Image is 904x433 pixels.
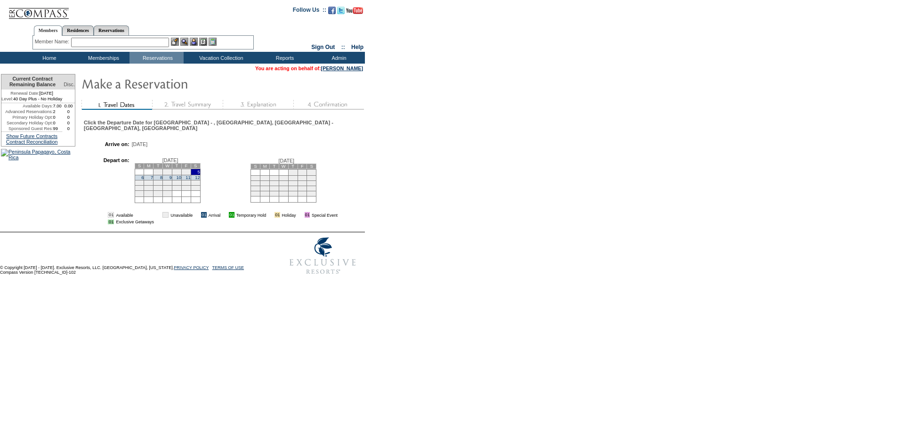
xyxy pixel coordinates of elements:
td: [DATE] [1,90,62,96]
td: 18 [251,186,260,191]
td: 29 [153,190,163,196]
a: Help [351,44,363,50]
span: :: [341,44,345,50]
a: Contract Reconciliation [6,139,58,145]
img: Exclusive Resorts [281,232,365,279]
td: 1 [153,169,163,175]
td: 4 [181,169,191,175]
img: step2_state1.gif [152,100,223,110]
span: [DATE] [132,141,148,147]
td: Primary Holiday Opt: [1,114,53,120]
td: 10 [307,175,316,180]
img: Impersonate [190,38,198,46]
a: Follow us on Twitter [337,9,345,15]
img: i.gif [222,212,227,217]
td: F [181,163,191,168]
td: 7 [279,175,288,180]
td: 01 [162,212,169,218]
td: 22 [288,186,298,191]
span: You are acting on behalf of: [255,65,363,71]
td: 24 [172,185,182,190]
td: 21 [144,185,153,190]
td: 5 [191,169,200,175]
td: 19 [191,180,200,185]
img: View [180,38,188,46]
a: Subscribe to our YouTube Channel [346,9,363,15]
a: 7 [151,175,153,180]
td: 19 [260,186,270,191]
a: Show Future Contracts [6,133,57,139]
td: 14 [279,180,288,186]
img: Follow us on Twitter [337,7,345,14]
td: Arrive on: [89,141,129,147]
a: PRIVACY POLICY [174,265,209,270]
img: i.gif [298,212,303,217]
a: 6 [141,175,144,180]
td: 15 [288,180,298,186]
td: Exclusive Getaways [116,220,154,224]
td: 28 [279,191,288,196]
td: F [298,163,307,169]
a: 8 [160,175,162,180]
img: Subscribe to our YouTube Channel [346,7,363,14]
td: Available [116,212,154,218]
td: 18 [181,180,191,185]
td: S [191,163,200,168]
td: Reservations [129,52,184,64]
td: 16 [298,180,307,186]
td: Sponsored Guest Res: [1,126,53,131]
img: Make Reservation [81,74,270,93]
td: 01 [274,212,280,218]
td: 13 [269,180,279,186]
td: S [251,163,260,169]
td: 13 [135,180,144,185]
td: 5 [260,175,270,180]
td: S [307,163,316,169]
td: W [163,163,172,168]
td: 1 [288,169,298,175]
td: 30 [163,190,172,196]
td: 26 [260,191,270,196]
td: Depart on: [89,157,129,205]
td: 01 [229,212,234,218]
td: 7.00 [53,103,62,109]
td: 28 [144,190,153,196]
img: step4_state1.gif [293,100,364,110]
td: 17 [307,180,316,186]
td: 0 [62,114,75,120]
td: 31 [307,191,316,196]
td: Unavailable [170,212,193,218]
img: step1_state2.gif [81,100,152,110]
td: 01 [108,212,114,218]
td: Secondary Holiday Opt: [1,120,53,126]
a: [PERSON_NAME] [321,65,363,71]
img: b_calculator.gif [209,38,217,46]
td: T [172,163,182,168]
td: 0 [53,120,62,126]
img: b_edit.gif [171,38,179,46]
td: 20 [269,186,279,191]
td: 01 [108,220,114,224]
td: 0 [62,126,75,131]
td: 20 [135,185,144,190]
td: 27 [135,190,144,196]
td: Arrival [209,212,221,218]
img: Peninsula Papagayo, Costa Rica [1,149,75,160]
td: 26 [191,185,200,190]
a: Reservations [94,25,129,35]
td: 01 [305,212,310,218]
td: M [144,163,153,168]
a: 9 [169,175,172,180]
td: 6 [269,175,279,180]
span: Level: [1,96,13,102]
span: [DATE] [162,157,178,163]
td: T [153,163,163,168]
span: Disc. [64,82,75,87]
td: Home [21,52,75,64]
td: 3 [307,169,316,175]
td: Current Contract Remaining Balance [1,74,62,90]
td: 23 [163,185,172,190]
td: Available Days: [1,103,53,109]
td: 17 [172,180,182,185]
td: 0 [62,109,75,114]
